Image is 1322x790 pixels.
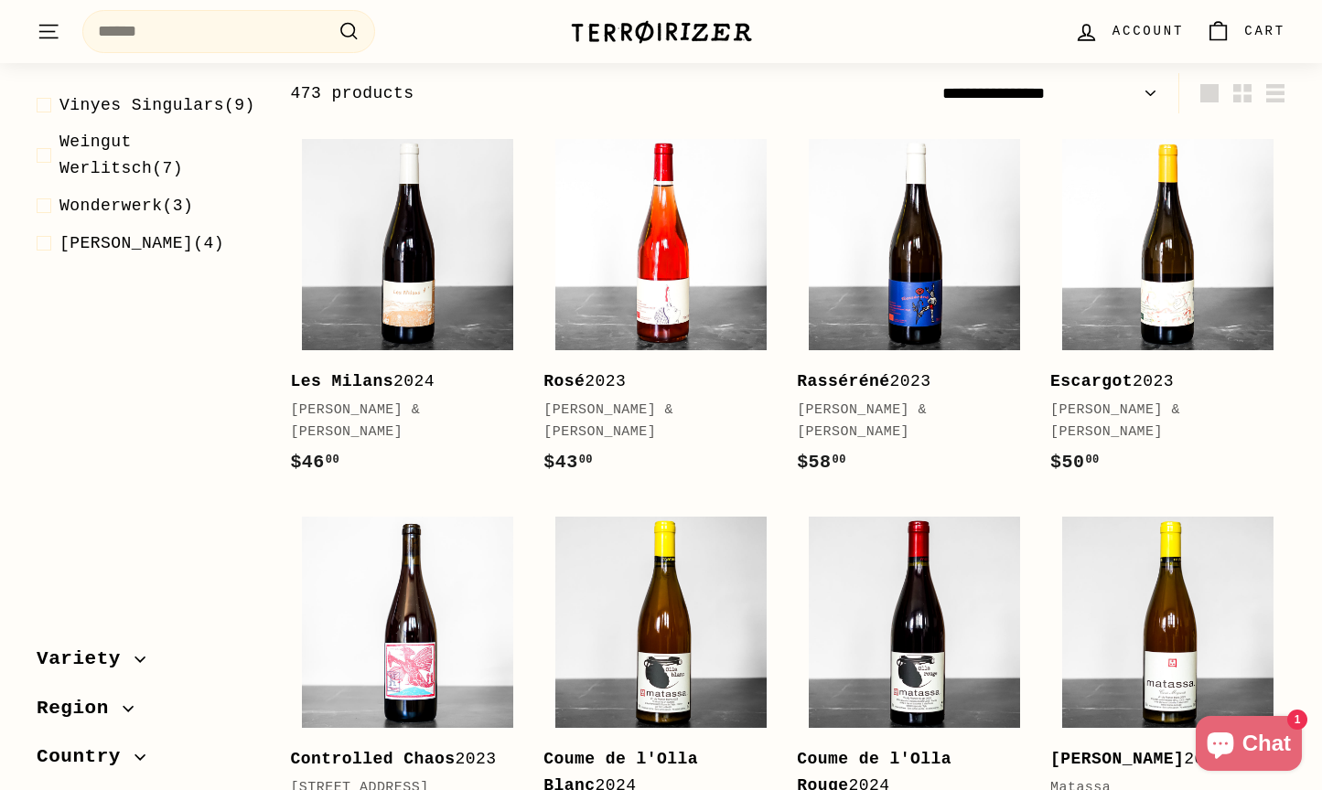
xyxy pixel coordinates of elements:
span: $43 [543,452,593,473]
a: Rosé2023[PERSON_NAME] & [PERSON_NAME] [543,127,779,496]
div: [PERSON_NAME] & [PERSON_NAME] [543,400,760,443]
b: [PERSON_NAME] [1050,750,1184,768]
div: [PERSON_NAME] & [PERSON_NAME] [797,400,1014,443]
div: 2023 [1050,368,1267,395]
b: Rasséréné [797,372,889,390]
a: Les Milans2024[PERSON_NAME] & [PERSON_NAME] [290,127,525,496]
b: Rosé [543,372,585,390]
button: Country [37,738,261,787]
span: Variety [37,645,134,676]
span: $46 [290,452,339,473]
span: $50 [1050,452,1100,473]
span: Weingut Werlitsch [59,133,152,178]
div: 2023 [797,368,1014,395]
span: Vinyes Singulars [59,96,224,114]
div: 2024 [290,368,507,395]
sup: 00 [326,454,339,466]
span: Region [37,693,123,724]
span: [PERSON_NAME] [59,234,193,252]
button: Variety [37,640,261,689]
b: Escargot [1050,372,1133,390]
div: 2024 [1050,746,1267,773]
inbox-online-store-chat: Shopify online store chat [1190,716,1307,775]
div: [PERSON_NAME] & [PERSON_NAME] [1050,400,1267,443]
span: Cart [1244,21,1285,41]
b: Les Milans [290,372,393,390]
a: Cart [1195,5,1296,59]
div: [PERSON_NAME] & [PERSON_NAME] [290,400,507,443]
a: Escargot2023[PERSON_NAME] & [PERSON_NAME] [1050,127,1285,496]
span: (4) [59,230,224,257]
div: 2023 [290,746,507,773]
b: Controlled Chaos [290,750,455,768]
span: Wonderwerk [59,197,163,215]
div: 2023 [543,368,760,395]
span: (7) [59,130,261,183]
sup: 00 [1085,454,1099,466]
div: 473 products [290,80,788,107]
span: Country [37,742,134,774]
span: (9) [59,92,255,119]
sup: 00 [833,454,846,466]
span: $58 [797,452,846,473]
button: Region [37,689,261,738]
a: Rasséréné2023[PERSON_NAME] & [PERSON_NAME] [797,127,1032,496]
span: (3) [59,193,193,219]
sup: 00 [579,454,593,466]
span: Account [1112,21,1184,41]
a: Account [1063,5,1195,59]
